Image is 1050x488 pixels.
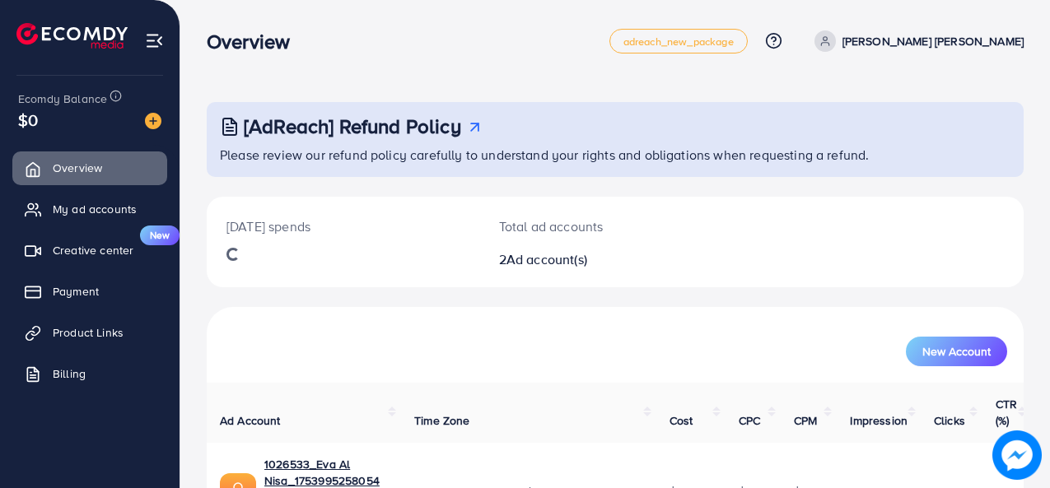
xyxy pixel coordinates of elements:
span: Impression [850,412,908,429]
button: New Account [906,337,1007,366]
span: New [140,225,180,245]
p: [PERSON_NAME] [PERSON_NAME] [842,31,1024,51]
span: Ecomdy Balance [18,91,107,107]
a: Overview [12,151,167,184]
span: CPC [739,412,760,429]
span: Time Zone [414,412,469,429]
span: Creative center [53,242,133,258]
h3: Overview [207,30,303,53]
span: New Account [922,346,991,357]
span: Ad account(s) [506,250,587,268]
span: Payment [53,283,99,300]
p: [DATE] spends [226,216,460,236]
span: Billing [53,365,86,382]
img: logo [16,23,128,49]
img: menu [145,31,164,50]
img: image [145,113,161,129]
span: $0 [18,108,38,132]
h2: 2 [499,252,664,267]
a: Billing [12,357,167,390]
p: Please review our refund policy carefully to understand your rights and obligations when requesti... [220,145,1014,165]
span: Ad Account [220,412,281,429]
span: CTR (%) [996,396,1017,429]
p: Total ad accounts [499,216,664,236]
a: Payment [12,275,167,308]
a: adreach_new_package [609,29,748,53]
a: [PERSON_NAME] [PERSON_NAME] [808,30,1024,52]
a: Creative centerNew [12,234,167,267]
a: Product Links [12,316,167,349]
img: image [992,430,1042,480]
h3: [AdReach] Refund Policy [244,114,461,138]
span: Clicks [934,412,965,429]
a: My ad accounts [12,193,167,225]
span: My ad accounts [53,201,137,217]
span: adreach_new_package [623,36,734,47]
span: Product Links [53,324,124,341]
span: Cost [670,412,693,429]
span: Overview [53,160,102,176]
span: CPM [794,412,817,429]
